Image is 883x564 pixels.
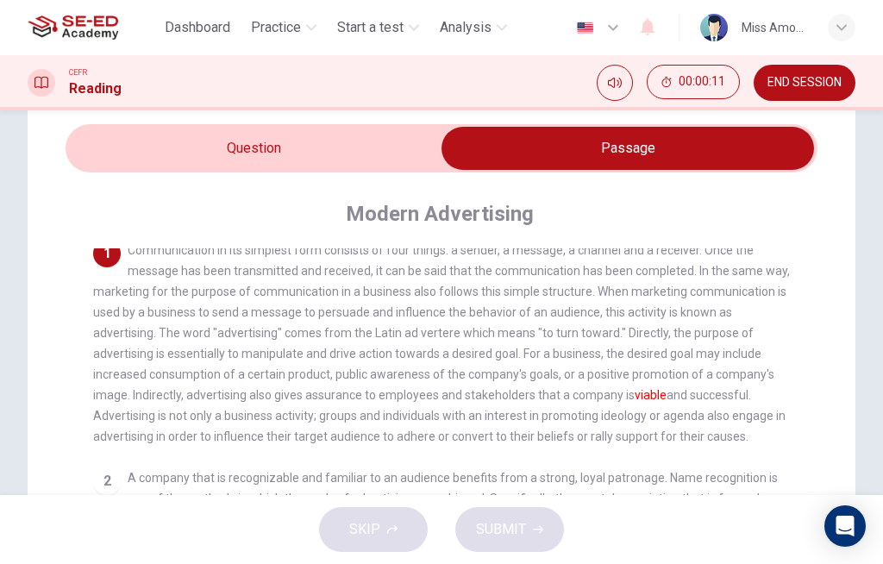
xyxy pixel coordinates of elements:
img: Profile picture [700,14,728,41]
button: Practice [244,12,323,43]
div: Mute [597,65,633,101]
button: Dashboard [158,12,237,43]
div: Hide [647,65,740,101]
span: CEFR [69,66,87,78]
button: END SESSION [754,65,855,101]
div: 2 [93,467,121,495]
span: END SESSION [767,76,842,90]
div: Open Intercom Messenger [824,505,866,547]
button: 00:00:11 [647,65,740,99]
a: SE-ED Academy logo [28,10,158,45]
font: viable [635,388,667,402]
img: en [574,22,596,34]
span: Analysis [440,17,492,38]
span: Dashboard [165,17,230,38]
span: Practice [251,17,301,38]
button: Analysis [433,12,514,43]
button: Start a test [330,12,426,43]
span: Start a test [337,17,404,38]
h4: Modern Advertising [346,200,534,228]
span: 00:00:11 [679,75,725,89]
h1: Reading [69,78,122,99]
div: 1 [93,240,121,267]
img: SE-ED Academy logo [28,10,118,45]
div: Miss Amornpan Datong [742,17,807,38]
